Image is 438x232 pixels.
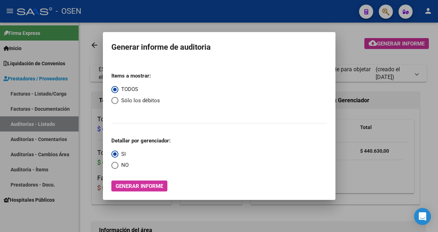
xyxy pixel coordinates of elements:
span: TODOS [118,85,138,93]
mat-radio-group: Select an option [111,132,171,169]
span: SI [118,150,126,158]
span: Generar informe [116,183,163,189]
span: NO [118,161,129,169]
strong: Items a mostrar: [111,73,151,79]
button: Generar informe [111,181,167,191]
mat-radio-group: Select an option [111,67,160,115]
div: Open Intercom Messenger [414,208,431,225]
span: Sólo los débitos [118,97,160,105]
strong: Detallar por gerenciador: [111,138,171,144]
h1: Generar informe de auditoria [111,41,327,54]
